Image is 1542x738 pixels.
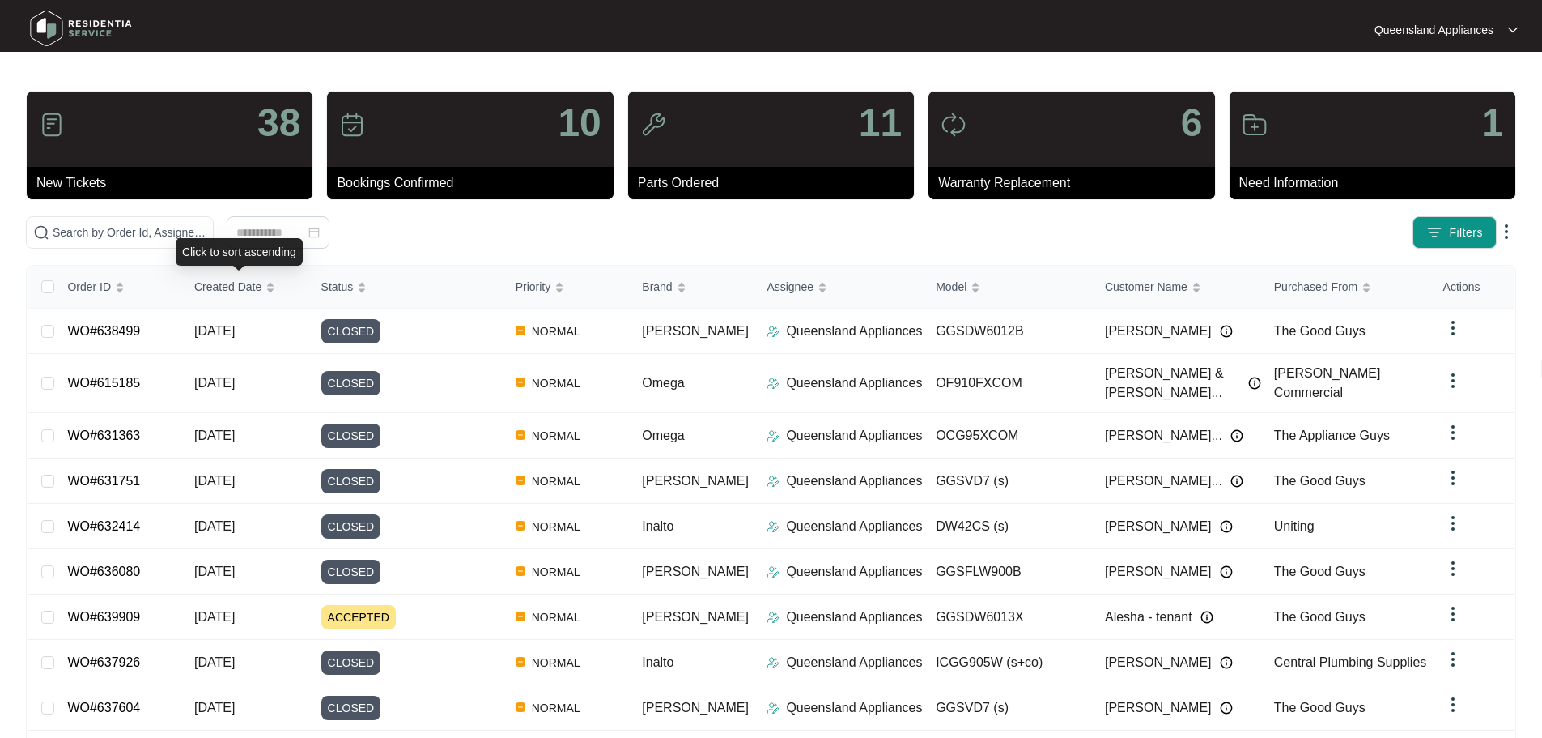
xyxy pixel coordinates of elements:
img: Vercel Logo [516,566,525,576]
img: Info icon [1230,475,1243,488]
img: Vercel Logo [516,430,525,440]
span: Central Plumbing Supplies [1274,655,1427,669]
img: icon [941,112,966,138]
span: [PERSON_NAME] Commercial [1274,366,1381,399]
span: Created Date [194,278,261,296]
img: Info icon [1220,702,1233,715]
span: Order ID [67,278,111,296]
td: GGSFLW900B [923,549,1092,595]
th: Actions [1430,266,1514,309]
img: dropdown arrow [1497,222,1516,241]
td: OF910FXCOM [923,354,1092,413]
span: The Good Guys [1274,324,1366,338]
span: NORMAL [525,562,587,582]
input: Search by Order Id, Assignee Name, Customer Name, Brand and Model [53,224,206,241]
span: Omega [642,429,684,442]
span: CLOSED [321,469,381,493]
img: Assigner Icon [767,611,779,624]
img: icon [39,112,65,138]
span: Inalto [642,655,673,669]
img: Vercel Logo [516,476,525,485]
img: dropdown arrow [1443,371,1463,390]
img: icon [339,112,365,138]
span: Status [321,278,354,296]
span: Filters [1449,224,1483,241]
img: dropdown arrow [1443,514,1463,533]
img: dropdown arrow [1443,650,1463,669]
span: [DATE] [194,610,235,624]
p: Queensland Appliances [786,322,922,341]
span: [PERSON_NAME] [1105,322,1212,341]
span: Priority [516,278,551,296]
th: Priority [503,266,630,309]
td: ICGG905W (s+co) [923,640,1092,685]
img: dropdown arrow [1443,318,1463,338]
span: [PERSON_NAME] & [PERSON_NAME]... [1105,364,1240,403]
th: Status [308,266,503,309]
span: The Good Guys [1274,701,1366,715]
span: Assignee [767,278,813,296]
span: [DATE] [194,429,235,442]
img: Vercel Logo [516,378,525,387]
div: Click to sort ascending [176,238,303,266]
img: Assigner Icon [767,429,779,442]
img: Vercel Logo [516,657,525,667]
span: NORMAL [525,698,587,718]
img: Assigner Icon [767,475,779,488]
img: dropdown arrow [1443,604,1463,624]
img: dropdown arrow [1443,559,1463,578]
span: [DATE] [194,376,235,390]
a: WO#638499 [67,324,140,338]
button: filter iconFilters [1412,216,1497,249]
a: WO#632414 [67,519,140,533]
img: Info icon [1220,520,1233,533]
span: NORMAL [525,653,587,672]
span: [PERSON_NAME] [642,565,749,578]
td: DW42CS (s) [923,504,1092,549]
td: GGSVD7 (s) [923,459,1092,504]
p: Need Information [1239,173,1515,193]
span: Model [936,278,966,296]
p: Queensland Appliances [1374,22,1493,38]
span: [DATE] [194,324,235,338]
a: WO#637926 [67,655,140,669]
span: [DATE] [194,519,235,533]
p: Queensland Appliances [786,471,922,491]
p: Queensland Appliances [786,562,922,582]
span: [PERSON_NAME] [642,324,749,338]
img: icon [1242,112,1268,138]
p: 6 [1181,104,1203,143]
p: Queensland Appliances [786,373,922,393]
td: GGSVD7 (s) [923,685,1092,731]
img: Vercel Logo [516,326,525,335]
img: dropdown arrow [1508,26,1518,34]
span: NORMAL [525,322,587,341]
p: Parts Ordered [638,173,914,193]
span: CLOSED [321,651,381,675]
img: Info icon [1220,325,1233,338]
span: Uniting [1274,519,1315,533]
img: Info icon [1248,377,1261,390]
th: Brand [629,266,754,309]
th: Model [923,266,1092,309]
th: Created Date [181,266,308,309]
img: Info icon [1220,656,1233,669]
img: Assigner Icon [767,565,779,578]
span: [DATE] [194,474,235,488]
span: NORMAL [525,426,587,446]
span: NORMAL [525,517,587,536]
img: dropdown arrow [1443,423,1463,442]
img: Assigner Icon [767,520,779,533]
th: Order ID [54,266,181,309]
span: ACCEPTED [321,605,396,629]
img: residentia service logo [24,4,138,53]
span: [PERSON_NAME] [642,610,749,624]
img: Vercel Logo [516,521,525,531]
span: [PERSON_NAME] [1105,562,1212,582]
span: [PERSON_NAME] [1105,698,1212,718]
span: Alesha - tenant [1105,608,1192,627]
img: Info icon [1200,611,1213,624]
img: Vercel Logo [516,612,525,621]
a: WO#631363 [67,429,140,442]
p: 1 [1481,104,1503,143]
